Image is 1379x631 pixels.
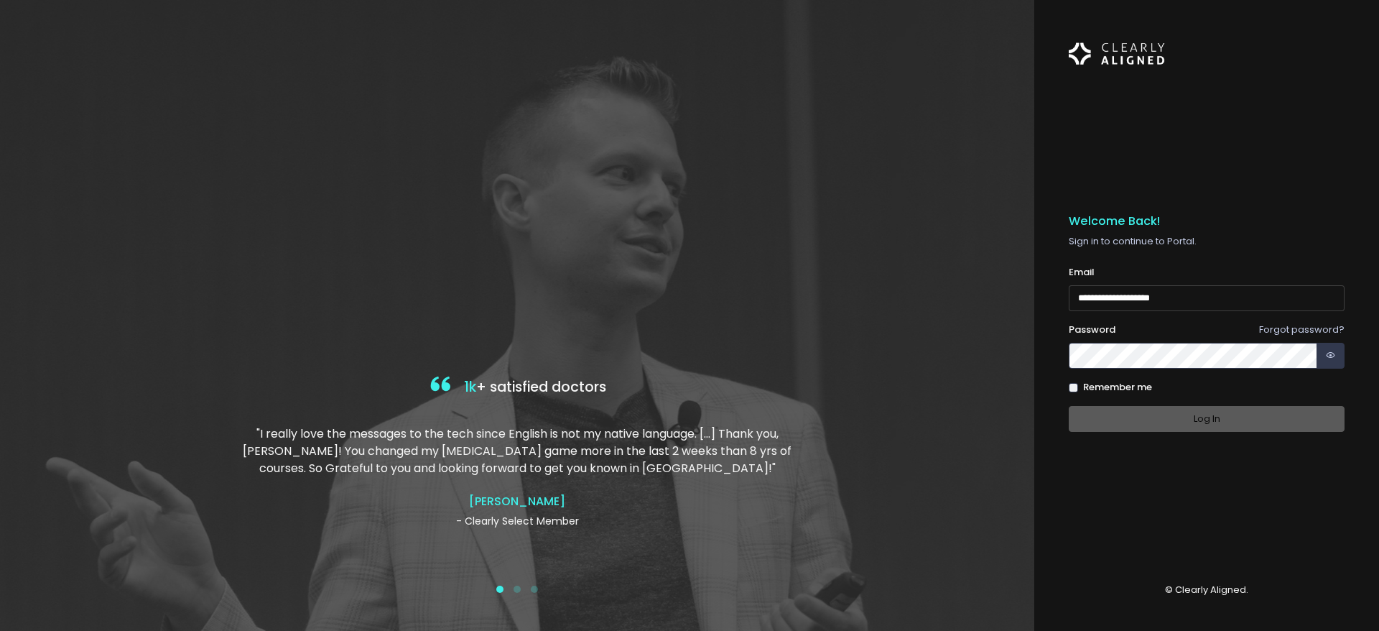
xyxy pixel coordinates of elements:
p: © Clearly Aligned. [1069,583,1345,597]
p: - Clearly Select Member [239,514,795,529]
label: Email [1069,265,1095,280]
p: Sign in to continue to Portal. [1069,234,1345,249]
h5: Welcome Back! [1069,214,1345,229]
h4: [PERSON_NAME] [239,494,795,508]
h4: + satisfied doctors [239,373,795,402]
p: "I really love the messages to the tech since English is not my native language. […] Thank you, [... [239,425,795,477]
label: Remember me [1083,380,1152,395]
a: Forgot password? [1259,323,1345,336]
img: Logo Horizontal [1069,34,1165,73]
span: 1k [464,377,476,397]
label: Password [1069,323,1115,337]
